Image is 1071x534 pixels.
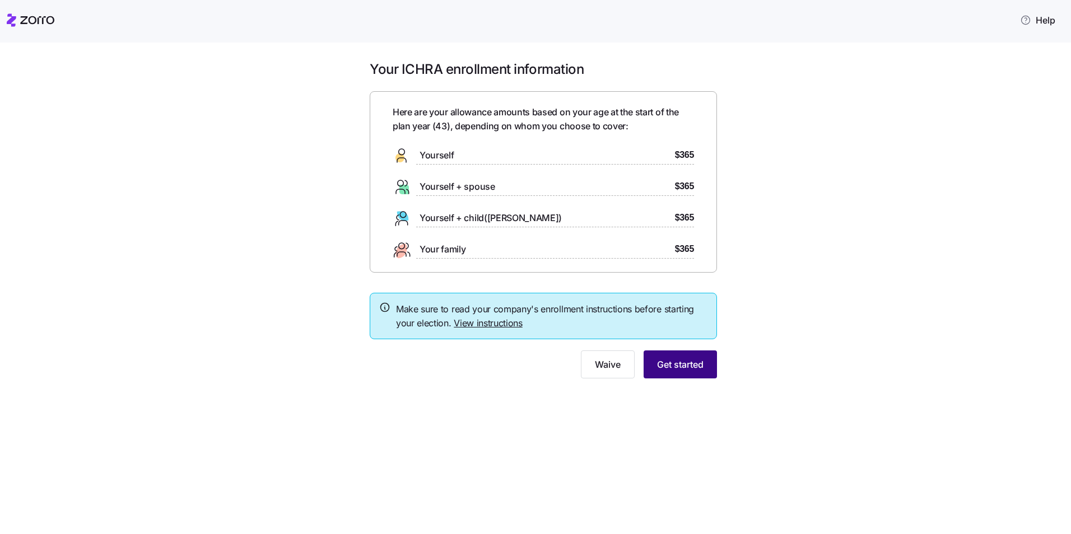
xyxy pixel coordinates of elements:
[1011,9,1064,31] button: Help
[672,211,694,225] span: $365
[657,358,704,371] span: Get started
[420,180,495,194] span: Yourself + spouse
[581,350,635,378] button: Waive
[595,358,621,371] span: Waive
[672,242,694,256] span: $365
[370,60,717,78] h1: Your ICHRA enrollment information
[420,211,562,225] span: Yourself + child([PERSON_NAME])
[1020,13,1055,27] span: Help
[393,105,694,133] span: Here are your allowance amounts based on your age at the start of the plan year ( 43 ), depending...
[672,148,694,162] span: $365
[396,302,707,330] span: Make sure to read your company's enrollment instructions before starting your election.
[454,317,523,329] a: View instructions
[420,148,454,162] span: Yourself
[672,180,694,194] span: $365
[644,350,717,378] button: Get started
[420,242,465,256] span: Your family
